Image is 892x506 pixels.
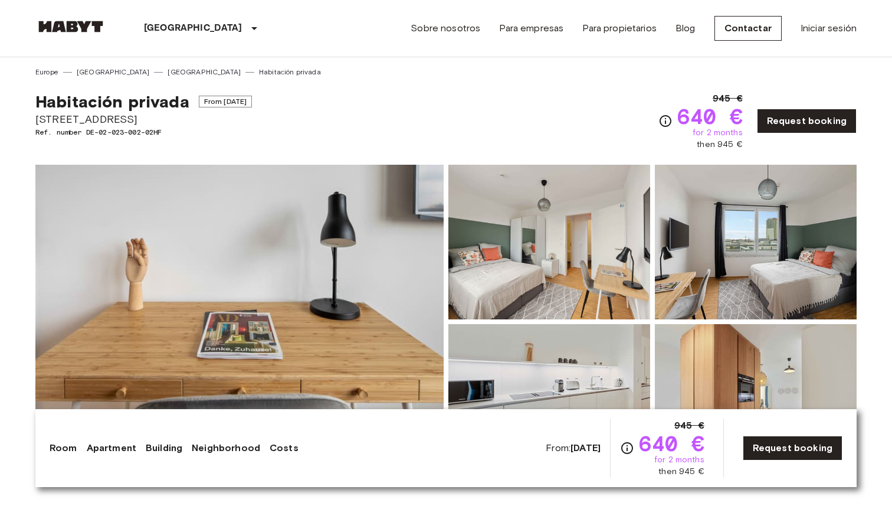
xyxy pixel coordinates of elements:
[570,442,601,453] b: [DATE]
[714,16,782,41] a: Contactar
[270,441,299,455] a: Costs
[582,21,657,35] a: Para propietarios
[655,324,857,479] img: Picture of unit DE-02-023-002-02HF
[639,433,704,454] span: 640 €
[146,441,182,455] a: Building
[743,436,842,461] a: Request booking
[259,67,321,77] a: Habitación privada
[655,165,857,319] img: Picture of unit DE-02-023-002-02HF
[35,165,444,479] img: Marketing picture of unit DE-02-023-002-02HF
[757,109,857,133] a: Request booking
[658,114,673,128] svg: Check cost overview for full price breakdown. Please note that discounts apply to new joiners onl...
[658,466,704,478] span: then 945 €
[411,21,480,35] a: Sobre nosotros
[697,139,743,151] span: then 945 €
[35,92,189,112] span: Habitación privada
[499,21,563,35] a: Para empresas
[448,165,650,319] img: Picture of unit DE-02-023-002-02HF
[35,67,58,77] a: Europe
[713,92,743,106] span: 945 €
[35,127,252,138] span: Ref. number DE-02-023-002-02HF
[675,21,696,35] a: Blog
[168,67,241,77] a: [GEOGRAPHIC_DATA]
[35,21,106,32] img: Habyt
[192,441,260,455] a: Neighborhood
[677,106,743,127] span: 640 €
[801,21,857,35] a: Iniciar sesión
[693,127,743,139] span: for 2 months
[87,441,136,455] a: Apartment
[199,96,252,107] span: From [DATE]
[674,419,704,433] span: 945 €
[77,67,150,77] a: [GEOGRAPHIC_DATA]
[654,454,704,466] span: for 2 months
[546,442,601,455] span: From:
[448,324,650,479] img: Picture of unit DE-02-023-002-02HF
[620,441,634,455] svg: Check cost overview for full price breakdown. Please note that discounts apply to new joiners onl...
[35,112,252,127] span: [STREET_ADDRESS]
[50,441,77,455] a: Room
[144,21,242,35] p: [GEOGRAPHIC_DATA]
